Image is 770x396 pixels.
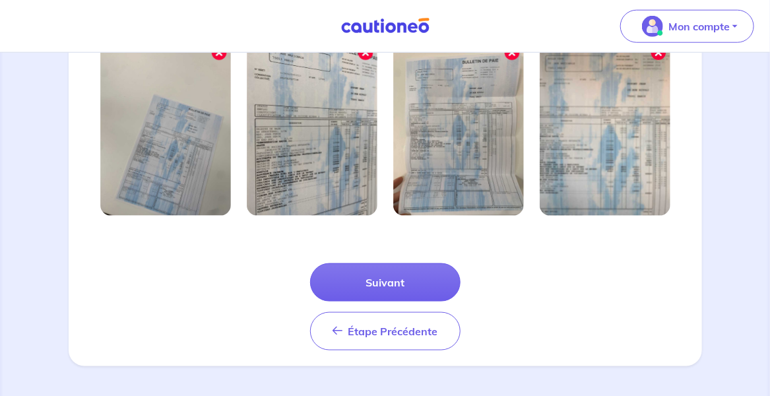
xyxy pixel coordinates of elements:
[642,16,663,37] img: illu_account_valid_menu.svg
[336,18,435,34] img: Cautioneo
[620,10,754,43] button: illu_account_valid_menu.svgMon compte
[100,42,231,216] img: Image mal cadrée 1
[310,312,461,350] button: Étape Précédente
[348,325,438,338] span: Étape Précédente
[247,42,377,216] img: Image mal cadrée 2
[668,18,730,34] p: Mon compte
[393,42,524,216] img: Image mal cadrée 3
[540,42,670,216] img: Image mal cadrée 4
[310,263,461,302] button: Suivant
